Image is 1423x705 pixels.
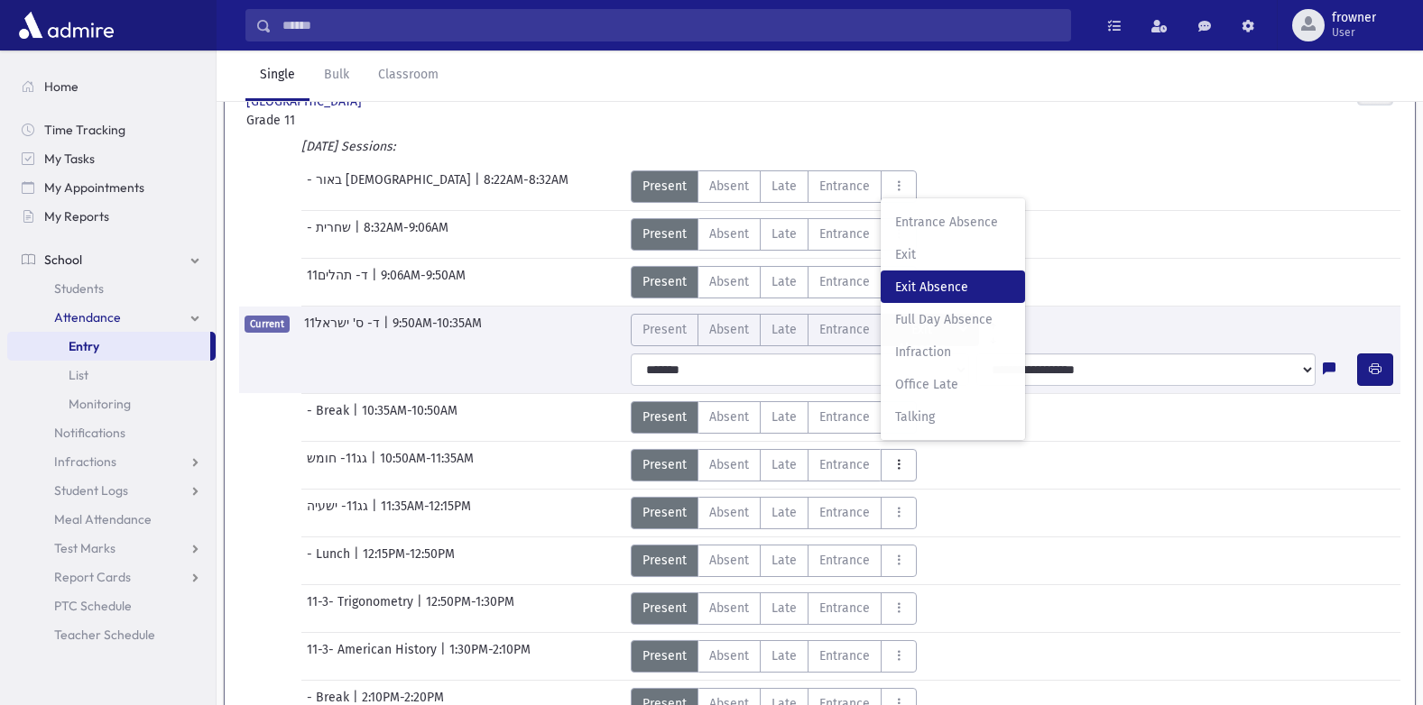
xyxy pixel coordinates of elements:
[307,266,372,298] span: 11ד- תהלים
[44,122,125,138] span: Time Tracking
[355,218,364,251] span: |
[54,540,116,556] span: Test Marks
[642,224,687,243] span: Present
[1332,25,1376,40] span: User
[245,50,310,101] a: Single
[7,361,216,389] a: List
[7,332,210,361] a: Entry
[7,303,216,332] a: Attendance
[7,591,216,620] a: PTC Schedule
[372,266,381,298] span: |
[772,320,797,339] span: Late
[642,646,687,665] span: Present
[7,389,216,418] a: Monitoring
[709,177,749,196] span: Absent
[1332,11,1376,25] span: frowner
[417,592,426,625] span: |
[819,320,870,339] span: Entrance
[7,447,216,476] a: Infractions
[69,338,99,354] span: Entry
[709,407,749,426] span: Absent
[393,314,482,346] span: 9:50AM-10:35AM
[353,401,362,434] span: |
[631,497,917,529] div: AttTypes
[44,151,95,167] span: My Tasks
[709,455,749,474] span: Absent
[642,455,687,474] span: Present
[7,620,216,649] a: Teacher Schedule
[819,551,870,570] span: Entrance
[69,396,131,412] span: Monitoring
[819,272,870,291] span: Entrance
[709,551,749,570] span: Absent
[364,218,448,251] span: 8:32AM-9:06AM
[245,316,290,333] span: Current
[631,401,917,434] div: AttTypes
[69,367,88,383] span: List
[772,503,797,522] span: Late
[642,320,687,339] span: Present
[371,449,380,481] span: |
[475,170,484,203] span: |
[54,425,125,441] span: Notifications
[380,449,474,481] span: 10:50AM-11:35AM
[307,218,355,251] span: - שחרית
[301,139,395,154] i: [DATE] Sessions:
[7,173,216,202] a: My Appointments
[54,627,155,643] span: Teacher Schedule
[54,482,128,499] span: Student Logs
[44,179,144,196] span: My Appointments
[44,78,79,95] span: Home
[642,177,687,196] span: Present
[7,563,216,591] a: Report Cards
[631,266,917,298] div: AttTypes
[7,534,216,563] a: Test Marks
[772,455,797,474] span: Late
[484,170,568,203] span: 8:22AM-8:32AM
[642,551,687,570] span: Present
[307,640,440,673] span: 11-3- American History
[772,224,797,243] span: Late
[772,407,797,426] span: Late
[772,599,797,618] span: Late
[307,497,372,529] span: גג11- ישעיה
[709,224,749,243] span: Absent
[362,401,457,434] span: 10:35AM-10:50AM
[54,309,121,325] span: Attendance
[7,202,216,231] a: My Reports
[772,177,797,196] span: Late
[7,115,216,144] a: Time Tracking
[895,343,1011,362] span: Infraction
[631,449,917,481] div: AttTypes
[307,545,354,577] span: - Lunch
[709,320,749,339] span: Absent
[44,252,82,268] span: School
[631,314,1008,346] div: AttTypes
[363,545,455,577] span: 12:15PM-12:50PM
[372,497,381,529] span: |
[381,497,471,529] span: 11:35AM-12:15PM
[426,592,514,625] span: 12:50PM-1:30PM
[709,599,749,618] span: Absent
[709,503,749,522] span: Absent
[7,245,216,274] a: School
[7,505,216,534] a: Meal Attendance
[364,50,453,101] a: Classroom
[381,266,466,298] span: 9:06AM-9:50AM
[44,208,109,224] span: My Reports
[54,569,131,585] span: Report Cards
[631,170,917,203] div: AttTypes
[631,640,917,673] div: AttTypes
[440,640,449,673] span: |
[304,314,383,346] span: 11ד- ס' ישראל
[354,545,363,577] span: |
[642,407,687,426] span: Present
[895,245,1011,264] span: Exit
[246,111,422,130] span: Grade 11
[772,646,797,665] span: Late
[54,511,152,527] span: Meal Attendance
[272,9,1070,41] input: Search
[819,407,870,426] span: Entrance
[7,476,216,505] a: Student Logs
[307,170,475,203] span: - באור [DEMOGRAPHIC_DATA]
